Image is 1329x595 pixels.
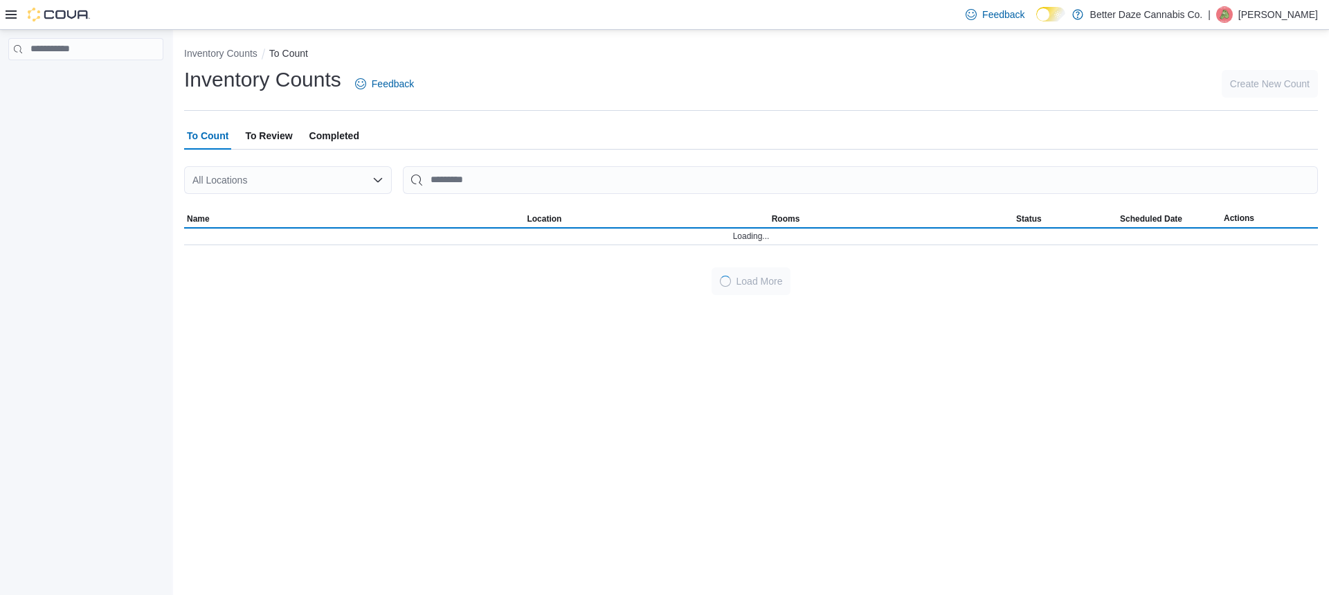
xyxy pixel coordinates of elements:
button: Status [1013,211,1117,227]
span: Actions [1224,213,1254,224]
p: [PERSON_NAME] [1238,6,1318,23]
button: Rooms [769,211,1013,227]
h1: Inventory Counts [184,66,341,94]
span: Load More [736,274,783,288]
button: Create New Count [1222,70,1318,98]
span: Completed [309,122,359,150]
input: Dark Mode [1036,7,1065,21]
button: Inventory Counts [184,48,257,59]
span: Rooms [772,213,800,224]
span: Scheduled Date [1120,213,1182,224]
input: This is a search bar. After typing your query, hit enter to filter the results lower in the page. [403,166,1318,194]
button: Scheduled Date [1117,211,1221,227]
span: Location [527,213,561,224]
button: Open list of options [372,175,383,186]
a: Feedback [960,1,1030,28]
button: Location [524,211,768,227]
button: To Count [269,48,308,59]
a: Feedback [350,70,419,98]
button: Name [184,211,524,227]
button: LoadingLoad More [712,267,791,295]
nav: An example of EuiBreadcrumbs [184,46,1318,63]
span: Feedback [372,77,414,91]
p: Better Daze Cannabis Co. [1090,6,1203,23]
span: Loading [720,276,731,287]
span: Feedback [982,8,1024,21]
span: Create New Count [1230,77,1310,91]
span: To Count [187,122,228,150]
nav: Complex example [8,63,163,96]
span: Name [187,213,210,224]
span: Loading... [733,231,770,242]
span: Status [1016,213,1042,224]
img: Cova [28,8,90,21]
span: To Review [245,122,292,150]
span: Dark Mode [1036,21,1037,22]
div: Marisol Moreno [1216,6,1233,23]
p: | [1208,6,1211,23]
